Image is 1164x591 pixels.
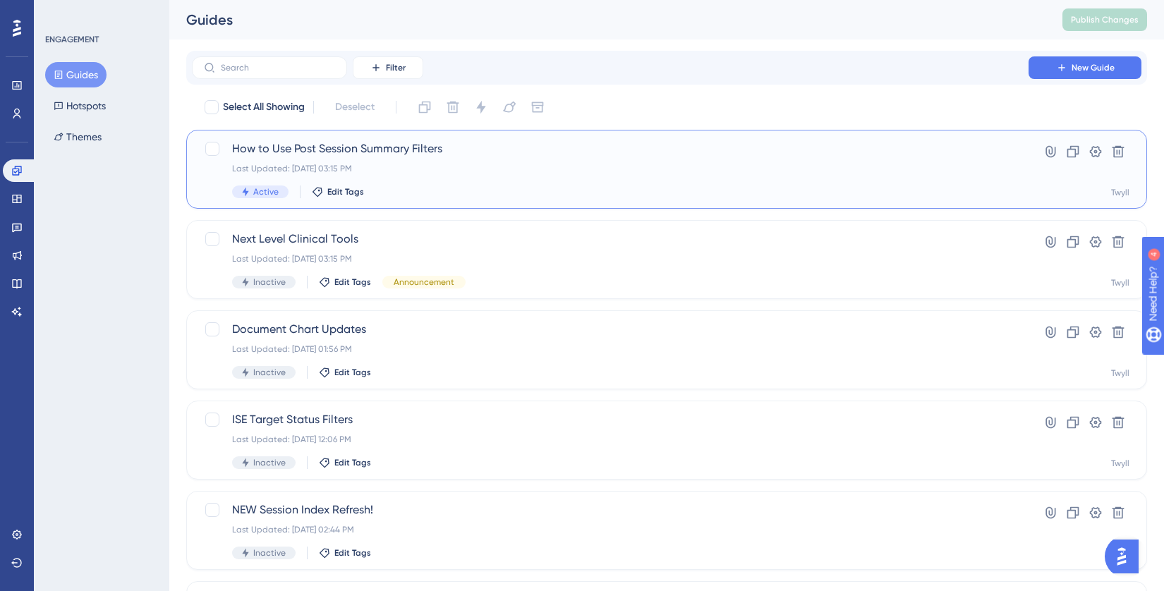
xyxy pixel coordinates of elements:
[232,343,988,355] div: Last Updated: [DATE] 01:56 PM
[319,276,371,288] button: Edit Tags
[253,547,286,559] span: Inactive
[45,62,107,87] button: Guides
[232,321,988,338] span: Document Chart Updates
[334,367,371,378] span: Edit Tags
[1071,14,1139,25] span: Publish Changes
[334,547,371,559] span: Edit Tags
[1072,62,1115,73] span: New Guide
[232,524,988,535] div: Last Updated: [DATE] 02:44 PM
[232,411,988,428] span: ISE Target Status Filters
[327,186,364,197] span: Edit Tags
[253,457,286,468] span: Inactive
[232,434,988,445] div: Last Updated: [DATE] 12:06 PM
[232,231,988,248] span: Next Level Clinical Tools
[232,501,988,518] span: NEW Session Index Refresh!
[232,140,988,157] span: How to Use Post Session Summary Filters
[1111,458,1129,469] div: Twyll
[334,457,371,468] span: Edit Tags
[322,95,387,120] button: Deselect
[335,99,375,116] span: Deselect
[1105,535,1147,578] iframe: UserGuiding AI Assistant Launcher
[45,34,99,45] div: ENGAGEMENT
[319,367,371,378] button: Edit Tags
[1111,277,1129,288] div: Twyll
[334,276,371,288] span: Edit Tags
[232,163,988,174] div: Last Updated: [DATE] 03:15 PM
[45,93,114,118] button: Hotspots
[353,56,423,79] button: Filter
[1062,8,1147,31] button: Publish Changes
[386,62,406,73] span: Filter
[221,63,335,73] input: Search
[186,10,1027,30] div: Guides
[45,124,110,150] button: Themes
[223,99,305,116] span: Select All Showing
[253,367,286,378] span: Inactive
[232,253,988,264] div: Last Updated: [DATE] 03:15 PM
[1029,56,1141,79] button: New Guide
[33,4,88,20] span: Need Help?
[394,276,454,288] span: Announcement
[312,186,364,197] button: Edit Tags
[319,457,371,468] button: Edit Tags
[253,186,279,197] span: Active
[253,276,286,288] span: Inactive
[98,7,102,18] div: 4
[1111,367,1129,379] div: Twyll
[1111,187,1129,198] div: Twyll
[319,547,371,559] button: Edit Tags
